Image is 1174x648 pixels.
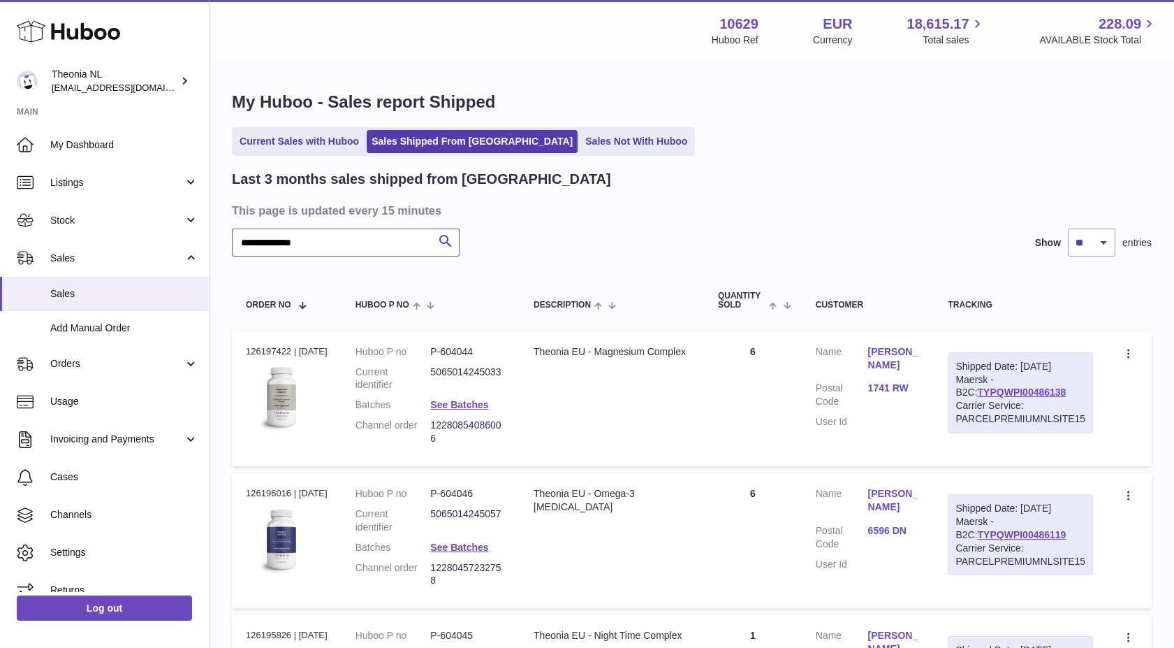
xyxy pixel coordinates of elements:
a: TYPQWPI00486119 [977,529,1066,540]
span: AVAILABLE Stock Total [1039,34,1157,47]
dt: Name [816,345,868,375]
dt: Postal Code [816,382,868,408]
a: Log out [17,596,192,621]
div: Shipped Date: [DATE] [955,502,1085,515]
span: Order No [246,301,291,310]
dt: Huboo P no [355,345,431,359]
span: Cases [50,470,198,484]
dt: Postal Code [816,524,868,551]
a: TYPQWPI00486138 [977,387,1066,398]
div: Customer [816,301,920,310]
dt: Current identifier [355,366,431,392]
a: 228.09 AVAILABLE Stock Total [1039,15,1157,47]
a: 6596 DN [868,524,920,538]
div: Carrier Service: PARCELPREMIUMNLSITE15 [955,542,1085,568]
td: 6 [704,331,802,466]
div: Shipped Date: [DATE] [955,360,1085,373]
dt: Batches [355,398,431,412]
div: Theonia EU - Magnesium Complex [534,345,690,359]
span: Add Manual Order [50,322,198,335]
dt: Current identifier [355,507,431,534]
td: 6 [704,473,802,608]
span: 228.09 [1099,15,1141,34]
dd: P-604046 [430,487,506,501]
span: Settings [50,546,198,559]
a: 1741 RW [868,382,920,395]
label: Show [1035,236,1061,250]
a: [PERSON_NAME] [868,487,920,514]
a: See Batches [430,399,488,410]
dt: User Id [816,558,868,571]
span: Sales [50,252,184,265]
span: Channels [50,508,198,521]
span: Total sales [923,34,985,47]
img: info@wholesomegoods.eu [17,71,38,92]
dt: Name [816,487,868,517]
dd: P-604045 [430,629,506,642]
span: Description [534,301,591,310]
div: Carrier Service: PARCELPREMIUMNLSITE15 [955,399,1085,426]
span: Invoicing and Payments [50,433,184,446]
div: Theonia EU - Night Time Complex [534,629,690,642]
div: Currency [813,34,853,47]
span: Listings [50,176,184,189]
h1: My Huboo - Sales report Shipped [232,91,1152,113]
a: Current Sales with Huboo [235,130,364,153]
span: My Dashboard [50,138,198,152]
span: Returns [50,584,198,597]
span: Sales [50,287,198,301]
div: Huboo Ref [712,34,758,47]
div: 126196016 | [DATE] [246,487,328,500]
a: See Batches [430,542,488,553]
h2: Last 3 months sales shipped from [GEOGRAPHIC_DATA] [232,170,611,189]
div: Tracking [948,301,1093,310]
div: Maersk - B2C: [948,352,1093,433]
dd: P-604044 [430,345,506,359]
span: 18,615.17 [907,15,969,34]
dt: Huboo P no [355,629,431,642]
div: 126197422 | [DATE] [246,345,328,358]
span: Orders [50,357,184,370]
span: Usage [50,395,198,408]
dt: Channel order [355,561,431,588]
strong: EUR [823,15,852,34]
img: 106291725893086.jpg [246,505,316,575]
div: 126195826 | [DATE] [246,629,328,642]
dt: Batches [355,541,431,554]
span: [EMAIL_ADDRESS][DOMAIN_NAME] [52,82,205,93]
span: Stock [50,214,184,227]
a: Sales Shipped From [GEOGRAPHIC_DATA] [367,130,578,153]
dd: 12280854086006 [430,419,506,445]
strong: 10629 [719,15,758,34]
dd: 5065014245057 [430,507,506,534]
dd: 5065014245033 [430,366,506,392]
dd: 12280457232758 [430,561,506,588]
h3: This page is updated every 15 minutes [232,203,1148,218]
dt: User Id [816,415,868,429]
img: 106291725893142.jpg [246,362,316,432]
div: Theonia EU - Omega-3 [MEDICAL_DATA] [534,487,690,514]
a: 18,615.17 Total sales [907,15,985,47]
span: entries [1122,236,1152,250]
div: Maersk - B2C: [948,494,1093,575]
a: Sales Not With Huboo [580,130,692,153]
a: [PERSON_NAME] [868,345,920,372]
dt: Huboo P no [355,487,431,501]
span: Quantity Sold [718,291,766,310]
div: Theonia NL [52,68,177,94]
span: Huboo P no [355,301,409,310]
dt: Channel order [355,419,431,445]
